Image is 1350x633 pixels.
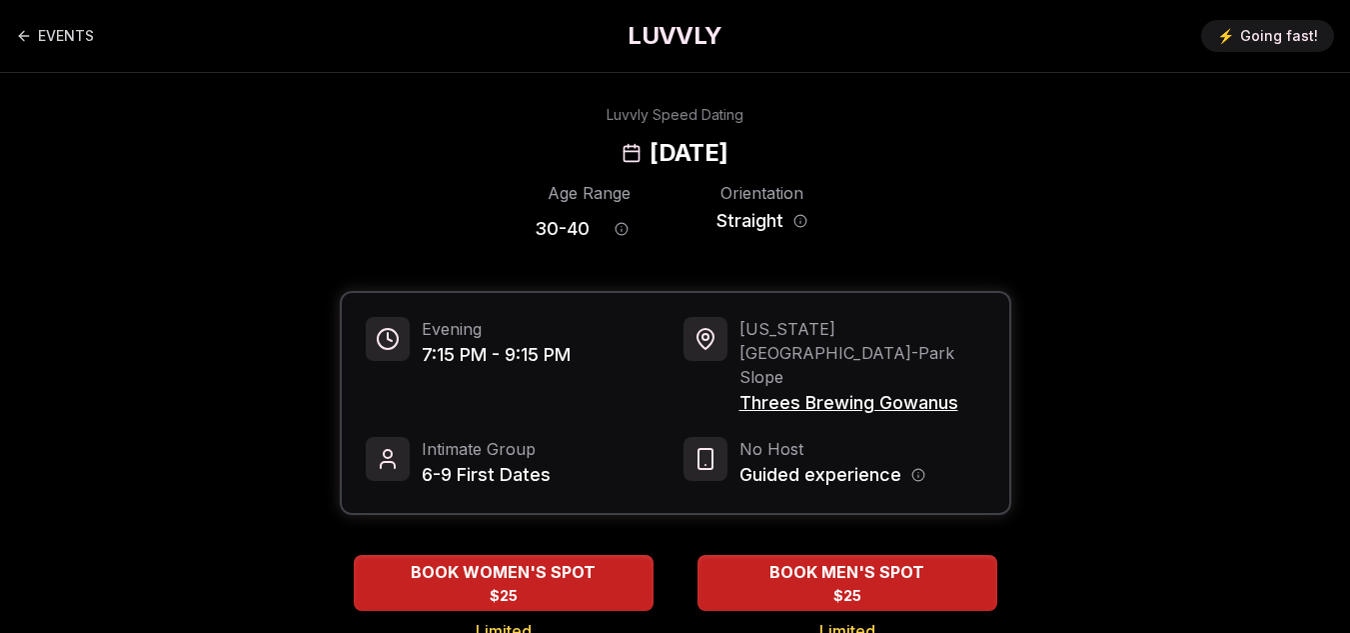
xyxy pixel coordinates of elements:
[716,207,783,235] span: Straight
[793,214,807,228] button: Orientation information
[739,437,925,461] span: No Host
[422,317,571,341] span: Evening
[1217,26,1234,46] span: ⚡️
[354,555,654,611] button: BOOK WOMEN'S SPOT - Limited
[739,317,985,389] span: [US_STATE][GEOGRAPHIC_DATA] - Park Slope
[535,181,644,205] div: Age Range
[697,555,997,611] button: BOOK MEN'S SPOT - Limited
[600,207,644,251] button: Age range information
[407,560,600,584] span: BOOK WOMEN'S SPOT
[707,181,816,205] div: Orientation
[422,341,571,369] span: 7:15 PM - 9:15 PM
[607,105,743,125] div: Luvvly Speed Dating
[650,137,727,169] h2: [DATE]
[739,389,985,417] span: Threes Brewing Gowanus
[911,468,925,482] button: Host information
[833,586,861,606] span: $25
[16,16,94,56] a: Back to events
[1240,26,1318,46] span: Going fast!
[535,215,590,243] span: 30 - 40
[765,560,928,584] span: BOOK MEN'S SPOT
[739,461,901,489] span: Guided experience
[628,20,721,52] a: LUVVLY
[422,437,551,461] span: Intimate Group
[422,461,551,489] span: 6-9 First Dates
[490,586,518,606] span: $25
